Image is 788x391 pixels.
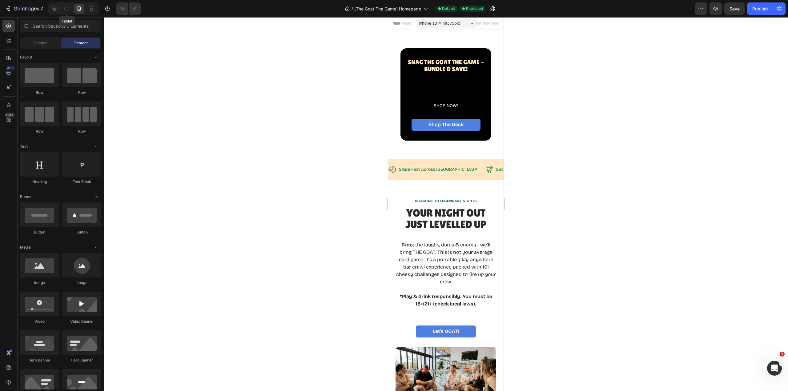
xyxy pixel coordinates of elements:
[780,352,785,357] span: 1
[62,319,101,324] div: Video Banner
[20,319,59,324] div: Video
[7,190,108,214] h2: Your Night Out Just LevelLED Up
[28,308,88,320] a: Let’s GOAT!
[108,150,143,155] p: Secure Checkout
[442,6,455,11] span: Default
[91,242,101,252] span: Toggle open
[20,280,59,285] div: Image
[62,357,101,363] div: Hero Banner
[20,144,28,149] span: Text
[354,6,421,12] span: [The Goat The Game] Homepage
[466,6,483,11] span: Published
[62,229,101,235] div: Button
[20,245,31,250] span: Media
[40,5,43,12] p: 7
[20,90,59,95] div: Row
[116,2,141,15] div: Undo/Redo
[747,2,773,15] button: Publish
[752,6,768,12] div: Publish
[730,6,740,11] span: Save
[45,311,71,317] p: Let’s GOAT!
[5,113,15,118] div: Beta
[20,229,59,235] div: Button
[20,194,31,200] span: Button
[8,224,107,268] p: Bring the laughs, dares & energy - we’ll bring THE GOAT. This is not your average card game. It’s...
[91,52,101,62] span: Toggle open
[767,361,782,376] iframe: Intercom live chat
[91,192,101,202] span: Toggle open
[20,129,59,134] div: Row
[62,90,101,95] div: Row
[62,280,101,285] div: Image
[62,179,101,185] div: Text Block
[34,40,47,46] span: Section
[74,40,88,46] span: Element
[2,2,46,15] button: 7
[6,66,15,70] div: 450
[724,2,745,15] button: Save
[62,129,101,134] div: Row
[12,276,104,289] strong: *Play & drink responsibly. You must be 18+/21+ (check local laws).
[27,182,89,186] strong: WELCOME TO LEGENDARY NIGHTS
[352,6,353,12] span: /
[388,17,504,391] iframe: Design area
[20,54,32,60] span: Layout
[91,142,101,151] span: Toggle open
[20,179,59,185] div: Heading
[20,357,59,363] div: Hero Banner
[20,20,101,32] input: Search Sections & Elements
